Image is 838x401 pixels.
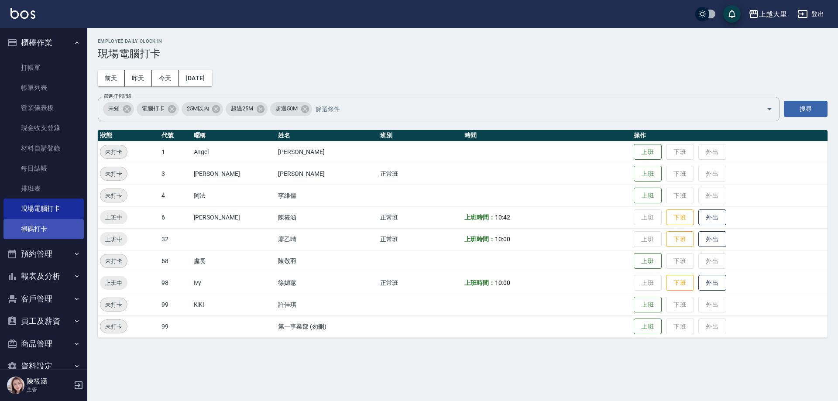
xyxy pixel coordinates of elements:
[3,78,84,98] a: 帳單列表
[192,163,276,185] td: [PERSON_NAME]
[3,98,84,118] a: 營業儀表板
[3,265,84,288] button: 報表及分析
[634,166,662,182] button: 上班
[100,169,127,178] span: 未打卡
[3,199,84,219] a: 現場電腦打卡
[192,206,276,228] td: [PERSON_NAME]
[3,158,84,178] a: 每日結帳
[3,58,84,78] a: 打帳單
[745,5,790,23] button: 上越大里
[276,206,378,228] td: 陳筱涵
[100,300,127,309] span: 未打卡
[723,5,741,23] button: save
[100,191,127,200] span: 未打卡
[192,185,276,206] td: 阿法
[3,219,84,239] a: 掃碼打卡
[182,104,214,113] span: 25M以內
[3,118,84,138] a: 現金收支登錄
[634,319,662,335] button: 上班
[100,147,127,157] span: 未打卡
[276,130,378,141] th: 姓名
[378,228,463,250] td: 正常班
[784,101,828,117] button: 搜尋
[159,141,191,163] td: 1
[3,288,84,310] button: 客戶管理
[3,31,84,54] button: 櫃檯作業
[103,102,134,116] div: 未知
[137,104,170,113] span: 電腦打卡
[666,209,694,226] button: 下班
[3,332,84,355] button: 商品管理
[3,310,84,332] button: 員工及薪資
[794,6,828,22] button: 登出
[762,102,776,116] button: Open
[179,70,212,86] button: [DATE]
[98,130,159,141] th: 狀態
[270,102,312,116] div: 超過50M
[759,9,787,20] div: 上越大里
[182,102,223,116] div: 25M以內
[495,279,510,286] span: 10:00
[100,278,127,288] span: 上班中
[698,275,726,291] button: 外出
[137,102,179,116] div: 電腦打卡
[100,235,127,244] span: 上班中
[464,214,495,221] b: 上班時間：
[159,206,191,228] td: 6
[98,38,828,44] h2: Employee Daily Clock In
[103,104,125,113] span: 未知
[495,214,510,221] span: 10:42
[276,315,378,337] td: 第一事業部 (勿刪)
[378,206,463,228] td: 正常班
[159,250,191,272] td: 68
[464,236,495,243] b: 上班時間：
[3,178,84,199] a: 排班表
[7,377,24,394] img: Person
[276,250,378,272] td: 陳敬羽
[276,185,378,206] td: 李維儒
[666,231,694,247] button: 下班
[192,130,276,141] th: 暱稱
[192,294,276,315] td: KiKi
[100,257,127,266] span: 未打卡
[98,70,125,86] button: 前天
[698,231,726,247] button: 外出
[378,272,463,294] td: 正常班
[634,297,662,313] button: 上班
[125,70,152,86] button: 昨天
[276,163,378,185] td: [PERSON_NAME]
[159,272,191,294] td: 98
[666,275,694,291] button: 下班
[698,209,726,226] button: 外出
[192,272,276,294] td: Ivy
[632,130,828,141] th: 操作
[226,104,258,113] span: 超過25M
[270,104,303,113] span: 超過50M
[378,130,463,141] th: 班別
[226,102,268,116] div: 超過25M
[634,188,662,204] button: 上班
[276,272,378,294] td: 徐媚蕙
[462,130,631,141] th: 時間
[159,315,191,337] td: 99
[27,386,71,394] p: 主管
[192,250,276,272] td: 處長
[104,93,131,99] label: 篩選打卡記錄
[192,141,276,163] td: Angel
[276,228,378,250] td: 廖乙晴
[27,377,71,386] h5: 陳筱涵
[495,236,510,243] span: 10:00
[276,141,378,163] td: [PERSON_NAME]
[159,163,191,185] td: 3
[152,70,179,86] button: 今天
[3,138,84,158] a: 材料自購登錄
[634,144,662,160] button: 上班
[159,130,191,141] th: 代號
[100,322,127,331] span: 未打卡
[464,279,495,286] b: 上班時間：
[378,163,463,185] td: 正常班
[313,101,751,117] input: 篩選條件
[10,8,35,19] img: Logo
[159,185,191,206] td: 4
[100,213,127,222] span: 上班中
